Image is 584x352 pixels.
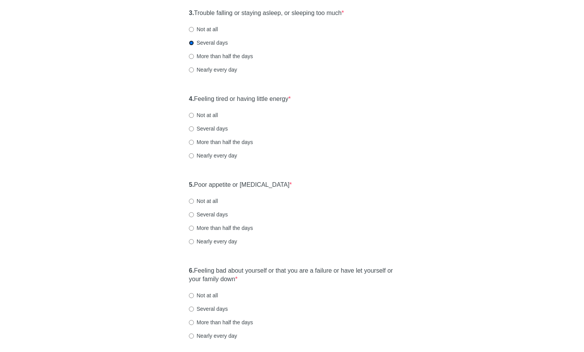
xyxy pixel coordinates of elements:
[189,10,194,16] strong: 3.
[189,224,253,232] label: More than half the days
[189,181,292,189] label: Poor appetite or [MEDICAL_DATA]
[189,334,194,339] input: Nearly every day
[189,267,395,284] label: Feeling bad about yourself or that you are a failure or have let yourself or your family down
[189,292,218,299] label: Not at all
[189,211,228,218] label: Several days
[189,138,253,146] label: More than half the days
[189,111,218,119] label: Not at all
[189,305,228,313] label: Several days
[189,96,194,102] strong: 4.
[189,239,194,244] input: Nearly every day
[189,9,344,18] label: Trouble falling or staying asleep, or sleeping too much
[189,25,218,33] label: Not at all
[189,39,228,47] label: Several days
[189,67,194,72] input: Nearly every day
[189,140,194,145] input: More than half the days
[189,307,194,312] input: Several days
[189,153,194,158] input: Nearly every day
[189,54,194,59] input: More than half the days
[189,126,194,131] input: Several days
[189,318,253,326] label: More than half the days
[189,293,194,298] input: Not at all
[189,320,194,325] input: More than half the days
[189,226,194,231] input: More than half the days
[189,95,291,104] label: Feeling tired or having little energy
[189,152,237,159] label: Nearly every day
[189,197,218,205] label: Not at all
[189,52,253,60] label: More than half the days
[189,181,194,188] strong: 5.
[189,27,194,32] input: Not at all
[189,199,194,204] input: Not at all
[189,125,228,132] label: Several days
[189,212,194,217] input: Several days
[189,332,237,340] label: Nearly every day
[189,66,237,74] label: Nearly every day
[189,40,194,45] input: Several days
[189,238,237,245] label: Nearly every day
[189,113,194,118] input: Not at all
[189,267,194,274] strong: 6.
